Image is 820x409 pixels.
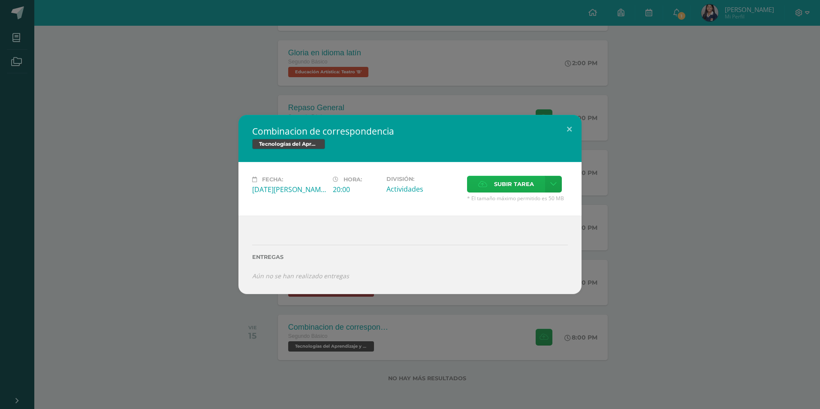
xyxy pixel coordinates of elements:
div: Actividades [386,184,460,194]
span: Fecha: [262,176,283,183]
button: Close (Esc) [557,115,582,144]
label: Entregas [252,254,568,260]
label: División: [386,176,460,182]
span: Hora: [344,176,362,183]
span: * El tamaño máximo permitido es 50 MB [467,195,568,202]
span: Tecnologías del Aprendizaje y la Comunicación [252,139,325,149]
i: Aún no se han realizado entregas [252,272,349,280]
div: 20:00 [333,185,380,194]
div: [DATE][PERSON_NAME] [252,185,326,194]
h2: Combinacion de correspondencia [252,125,568,137]
span: Subir tarea [494,176,534,192]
